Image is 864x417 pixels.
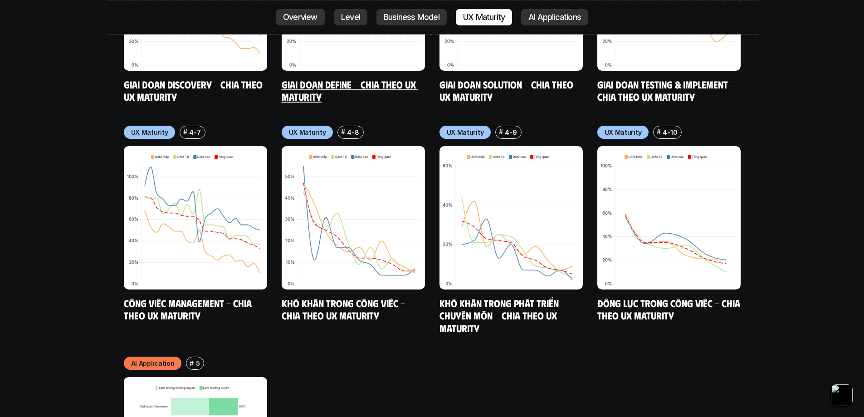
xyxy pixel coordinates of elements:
a: UX Maturity [456,9,512,25]
a: Giai đoạn Testing & Implement - Chia theo UX Maturity [597,78,737,103]
a: Động lực trong công việc - Chia theo UX Maturity [597,297,742,322]
p: AI Application [131,358,175,368]
p: 4-8 [347,128,359,137]
p: AI Applications [528,13,581,22]
h6: # [183,128,187,135]
p: 4-10 [663,128,677,137]
p: Overview [283,13,317,22]
p: UX Maturity [447,128,484,137]
a: Giai đoạn Define - Chia theo UX Maturity [282,78,418,103]
p: UX Maturity [289,128,326,137]
a: AI Applications [521,9,588,25]
p: Level [341,13,360,22]
h6: # [190,360,194,367]
p: 4-7 [189,128,200,137]
p: 4-9 [505,128,517,137]
h6: # [341,128,345,135]
p: 5 [196,358,200,368]
p: Business Model [384,13,439,22]
p: UX Maturity [131,128,168,137]
a: Giai đoạn Solution - Chia theo UX Maturity [439,78,576,103]
a: Level [334,9,367,25]
p: UX Maturity [463,13,505,22]
a: Khó khăn trong phát triển chuyên môn - Chia theo UX Maturity [439,297,561,334]
h6: # [657,128,661,135]
a: Công việc Management - Chia theo UX maturity [124,297,254,322]
a: Khó khăn trong công việc - Chia theo UX Maturity [282,297,407,322]
h6: # [499,128,503,135]
a: Overview [276,9,325,25]
a: Business Model [376,9,447,25]
p: UX Maturity [605,128,642,137]
a: Giai đoạn Discovery - Chia theo UX Maturity [124,78,265,103]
